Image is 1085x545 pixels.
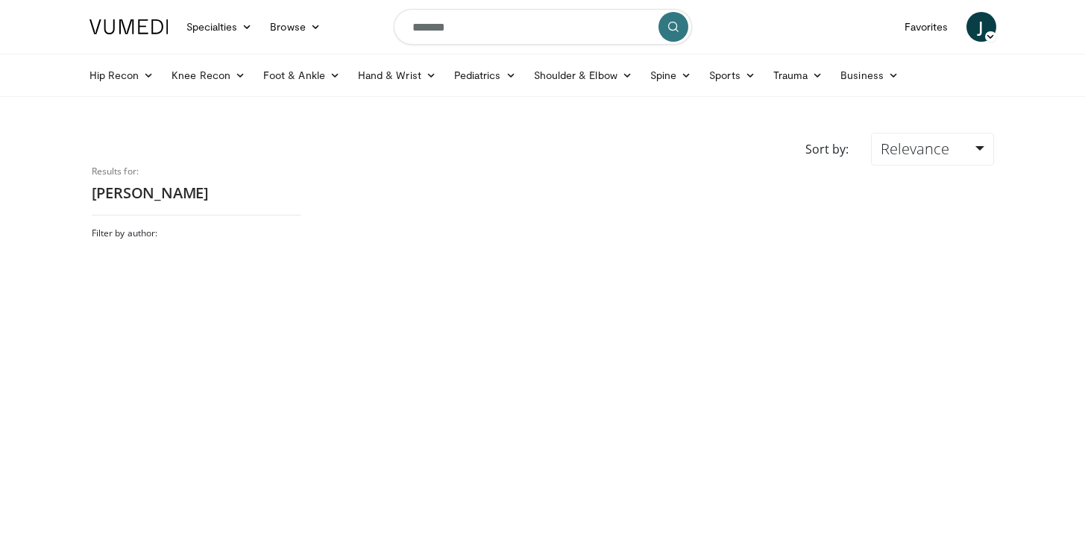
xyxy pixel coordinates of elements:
[81,60,163,90] a: Hip Recon
[871,133,993,166] a: Relevance
[89,19,169,34] img: VuMedi Logo
[92,183,301,203] h2: [PERSON_NAME]
[896,12,957,42] a: Favorites
[700,60,764,90] a: Sports
[261,12,330,42] a: Browse
[92,166,301,177] p: Results for:
[525,60,641,90] a: Shoulder & Elbow
[92,227,301,239] h3: Filter by author:
[163,60,254,90] a: Knee Recon
[445,60,525,90] a: Pediatrics
[394,9,692,45] input: Search topics, interventions
[881,139,949,159] span: Relevance
[764,60,832,90] a: Trauma
[177,12,262,42] a: Specialties
[794,133,860,166] div: Sort by:
[349,60,445,90] a: Hand & Wrist
[641,60,700,90] a: Spine
[831,60,908,90] a: Business
[966,12,996,42] a: J
[254,60,349,90] a: Foot & Ankle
